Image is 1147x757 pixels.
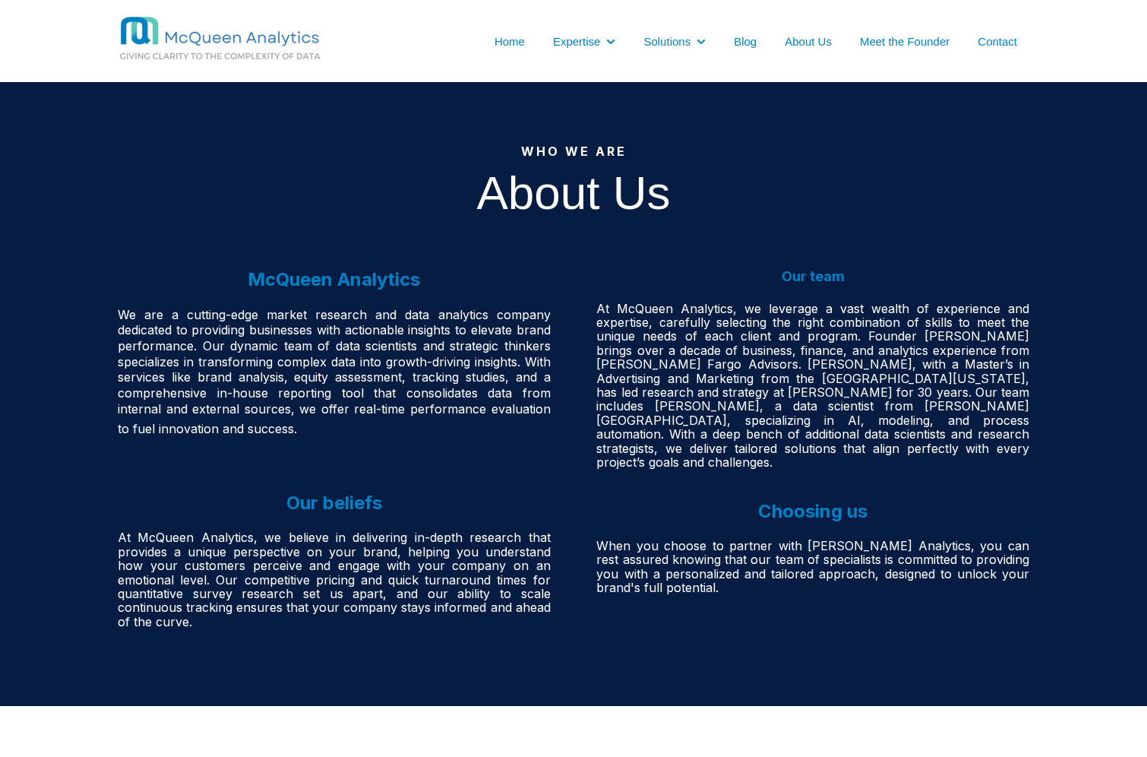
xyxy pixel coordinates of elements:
[118,15,384,63] img: MCQ BG 1
[521,144,627,159] strong: Who We Are
[785,33,832,49] a: About Us
[782,268,845,284] span: Our team
[118,530,551,629] span: At McQueen Analytics, we believe in delivering in-depth research that provides a unique perspecti...
[422,33,1029,49] nav: Desktop navigation
[860,33,950,49] a: Meet the Founder
[553,33,601,49] a: Expertise
[596,301,1029,470] span: At McQueen Analytics, we leverage a vast wealth of experience and expertise, carefully selecting ...
[495,33,525,49] a: Home
[758,500,867,522] span: Choosing us
[978,33,1017,49] a: Contact
[286,492,382,514] span: Our beliefs
[643,33,690,49] a: Solutions
[596,538,1029,595] span: When you choose to partner with [PERSON_NAME] Analytics, you can rest assured knowing that our te...
[476,166,670,219] span: About Us
[734,33,757,49] a: Blog
[248,268,420,290] span: McQueen Analytics
[118,307,551,437] span: We are a cutting-edge market research and data analytics company dedicated to providing businesse...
